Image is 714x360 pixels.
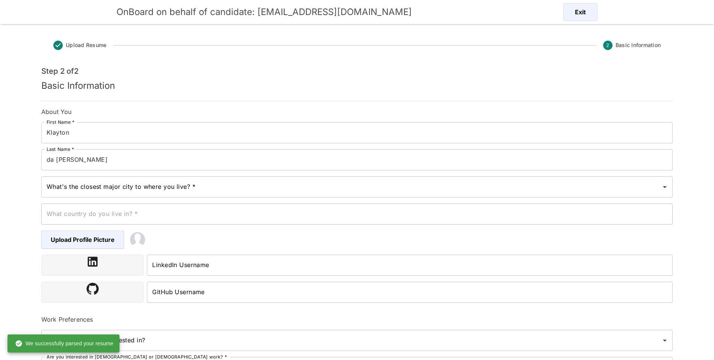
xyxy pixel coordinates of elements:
button: Open [660,335,670,346]
label: Are you interested in [DEMOGRAPHIC_DATA] or [DEMOGRAPHIC_DATA] work? * [47,354,227,360]
h5: Basic Information [41,80,567,92]
h6: About You [41,107,673,116]
h6: Work Preferences [41,315,673,324]
text: 2 [606,43,609,48]
h6: Step 2 of 2 [41,65,567,77]
label: First Name * [47,119,74,125]
h5: OnBoard on behalf of candidate: [EMAIL_ADDRESS][DOMAIN_NAME] [116,6,412,18]
span: Upload Profile Picture [41,231,124,249]
button: Open [660,182,670,192]
span: Basic Information [616,41,661,49]
span: Upload Resume [66,41,106,49]
button: Exit [563,3,598,21]
label: Last Name * [47,146,74,152]
div: We successfully parsed your resume [15,337,113,350]
img: 2Q== [130,232,145,247]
